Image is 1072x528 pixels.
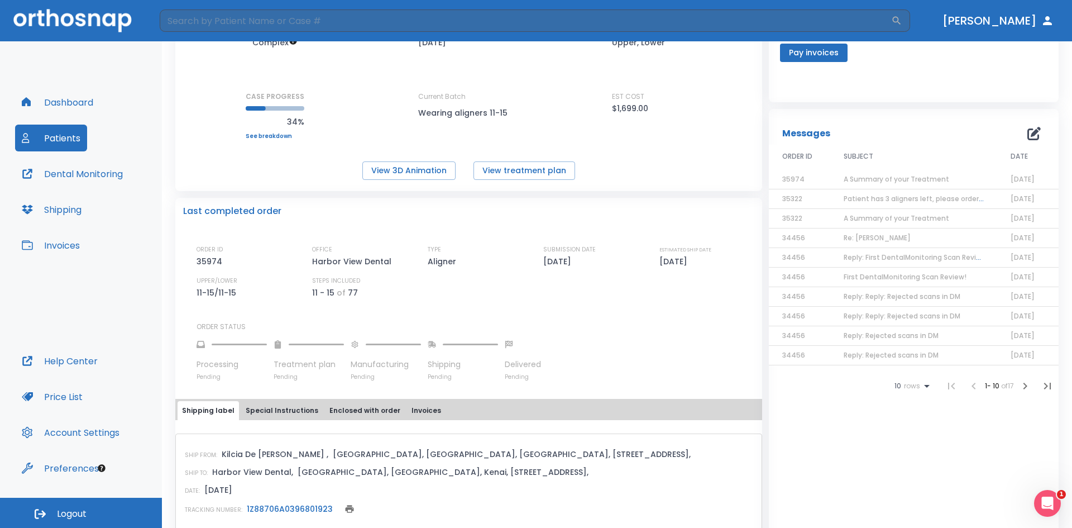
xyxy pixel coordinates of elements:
p: $1,699.00 [612,102,648,115]
p: of [337,286,346,299]
span: A Summary of your Treatment [844,174,949,184]
p: SUBMISSION DATE [543,245,596,255]
div: Tooltip anchor [97,463,107,473]
p: EST COST [612,92,644,102]
span: Reply: Rejected scans in DM [844,331,939,340]
p: Aligner [428,255,460,268]
button: Price List [15,383,89,410]
button: Shipping [15,196,88,223]
span: rows [901,382,920,390]
span: [DATE] [1011,213,1035,223]
span: 35322 [782,213,802,223]
p: Processing [197,359,267,370]
p: 34% [246,115,304,129]
p: Pending [428,373,498,381]
p: Messages [782,127,830,140]
span: [DATE] [1011,350,1035,360]
p: [DATE] [659,255,691,268]
p: Manufacturing [351,359,421,370]
img: Orthosnap [13,9,132,32]
a: See breakdown [246,133,304,140]
span: Reply: Reply: Rejected scans in DM [844,311,960,321]
button: Invoices [407,401,446,420]
p: Harbor View Dental, [212,465,293,479]
p: DATE: [185,486,200,496]
button: Dashboard [15,89,100,116]
button: Dental Monitoring [15,160,130,187]
p: Wearing aligners 11-15 [418,106,519,120]
button: Patients [15,125,87,151]
span: 1 - 10 [985,381,1001,391]
a: 1Z88706A0396801923 [247,503,333,515]
span: 1 [1057,490,1066,499]
p: Treatment plan [274,359,344,370]
span: [DATE] [1011,194,1035,203]
span: 34456 [782,331,805,340]
span: [DATE] [1011,272,1035,282]
p: ORDER STATUS [197,322,754,332]
button: Invoices [15,232,87,259]
p: CASE PROGRESS [246,92,304,102]
p: ESTIMATED SHIP DATE [659,245,711,255]
span: 34456 [782,233,805,242]
span: [DATE] [1011,292,1035,301]
span: DATE [1011,151,1028,161]
iframe: Intercom live chat [1034,490,1061,517]
p: Pending [505,373,541,381]
p: [DATE] [418,36,446,49]
button: Enclosed with order [325,401,405,420]
p: UPPER/LOWER [197,276,237,286]
span: [DATE] [1011,311,1035,321]
p: Current Batch [418,92,519,102]
span: ORDER ID [782,151,812,161]
span: 35322 [782,194,802,203]
p: Harbor View Dental [312,255,395,268]
p: 11 - 15 [312,286,334,299]
p: [GEOGRAPHIC_DATA], [GEOGRAPHIC_DATA], Kenai, [STREET_ADDRESS], [298,465,588,479]
button: Shipping label [178,401,239,420]
span: 34456 [782,272,805,282]
span: Up to 50 Steps (100 aligners) [252,37,298,48]
p: STEPS INCLUDED [312,276,360,286]
p: OFFICE [312,245,332,255]
span: 34456 [782,350,805,360]
span: Reply: First DentalMonitoring Scan Review! [844,253,988,262]
span: 34456 [782,292,805,301]
p: Pending [351,373,421,381]
p: 77 [348,286,358,299]
button: Preferences [15,455,106,482]
span: Patient has 3 aligners left, please order next set! [844,194,1012,203]
button: Help Center [15,348,104,374]
p: Last completed order [183,204,281,218]
span: A Summary of your Treatment [844,213,949,223]
button: Pay invoices [780,44,848,62]
span: Reply: Rejected scans in DM [844,350,939,360]
p: ORDER ID [197,245,223,255]
p: Delivered [505,359,541,370]
div: tabs [178,401,760,420]
button: print [342,501,357,517]
p: SHIP TO: [185,468,208,478]
button: View treatment plan [473,161,575,180]
button: Special Instructions [241,401,323,420]
p: [GEOGRAPHIC_DATA], [GEOGRAPHIC_DATA], [GEOGRAPHIC_DATA], [STREET_ADDRESS], [333,448,691,461]
button: Account Settings [15,419,126,446]
span: [DATE] [1011,233,1035,242]
p: TYPE [428,245,441,255]
span: First DentalMonitoring Scan Review! [844,272,966,282]
p: 11-15/11-15 [197,286,240,299]
p: Upper, Lower [612,36,665,49]
p: [DATE] [204,483,232,497]
span: 34456 [782,253,805,262]
span: 35974 [782,174,805,184]
p: SHIP FROM: [185,450,217,460]
span: [DATE] [1011,253,1035,262]
span: Logout [57,508,87,520]
button: View 3D Animation [362,161,456,180]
